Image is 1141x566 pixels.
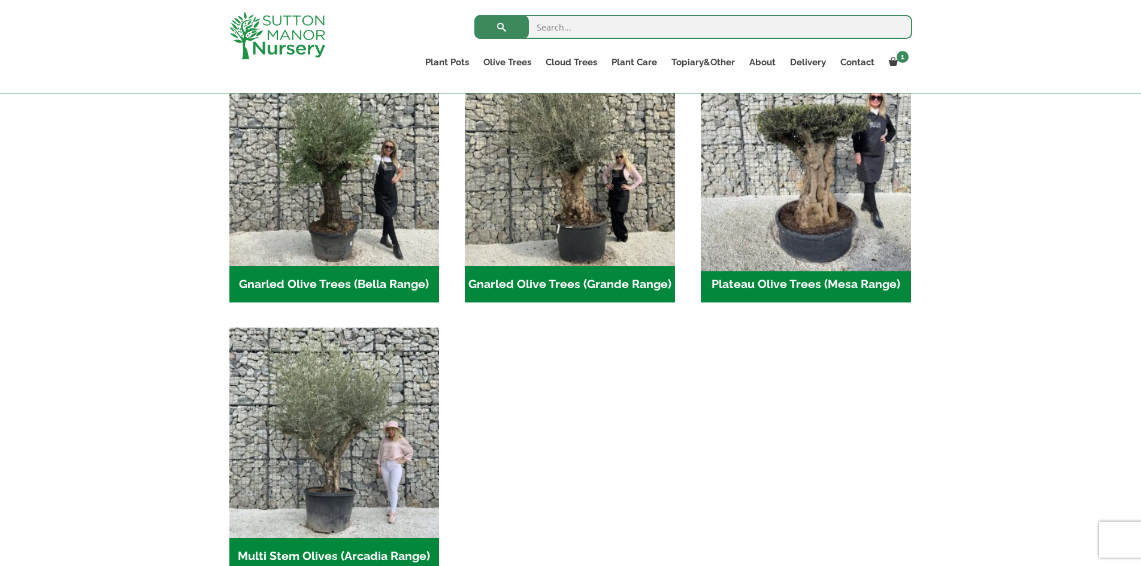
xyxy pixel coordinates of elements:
[664,54,742,71] a: Topiary&Other
[229,328,440,538] img: Multi Stem Olives (Arcadia Range)
[229,56,440,302] a: Visit product category Gnarled Olive Trees (Bella Range)
[701,266,911,303] h2: Plateau Olive Trees (Mesa Range)
[465,56,675,266] img: Gnarled Olive Trees (Grande Range)
[229,266,440,303] h2: Gnarled Olive Trees (Bella Range)
[538,54,604,71] a: Cloud Trees
[465,56,675,302] a: Visit product category Gnarled Olive Trees (Grande Range)
[229,56,440,266] img: Gnarled Olive Trees (Bella Range)
[882,54,912,71] a: 1
[229,12,325,59] img: logo
[476,54,538,71] a: Olive Trees
[897,51,909,63] span: 1
[701,56,911,302] a: Visit product category Plateau Olive Trees (Mesa Range)
[783,54,833,71] a: Delivery
[695,50,916,271] img: Plateau Olive Trees (Mesa Range)
[474,15,912,39] input: Search...
[465,266,675,303] h2: Gnarled Olive Trees (Grande Range)
[604,54,664,71] a: Plant Care
[742,54,783,71] a: About
[418,54,476,71] a: Plant Pots
[833,54,882,71] a: Contact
